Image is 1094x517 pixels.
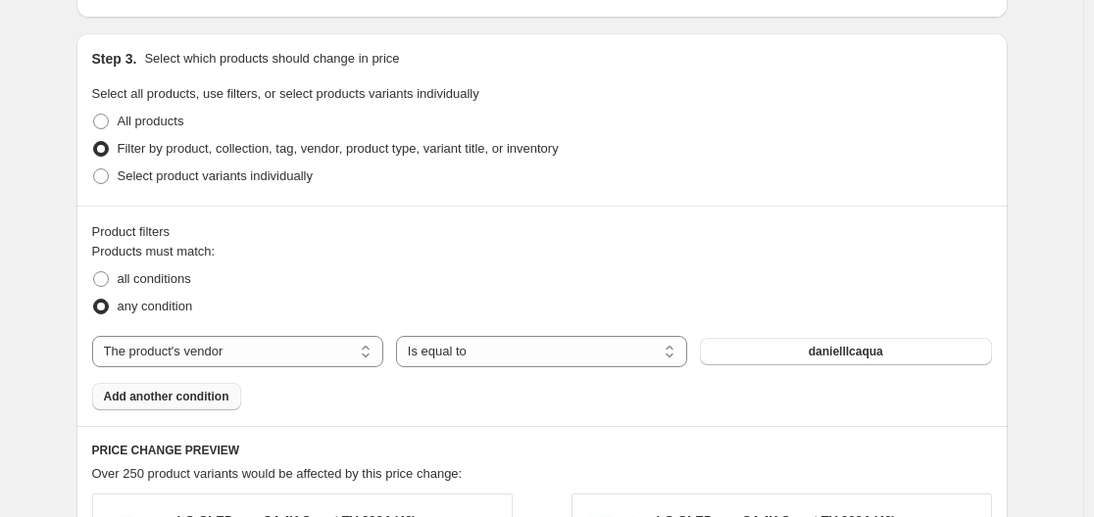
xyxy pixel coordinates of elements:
span: Select all products, use filters, or select products variants individually [92,86,479,101]
span: Products must match: [92,244,216,258]
h2: Step 3. [92,49,137,69]
span: danielllcaqua [809,344,883,359]
span: all conditions [118,271,191,286]
button: Add another condition [92,383,241,410]
h6: PRICE CHANGE PREVIEW [92,443,992,458]
span: All products [118,114,184,128]
span: Filter by product, collection, tag, vendor, product type, variant title, or inventory [118,141,559,156]
span: Select product variants individually [118,168,313,183]
span: Add another condition [104,389,229,404]
span: Over 250 product variants would be affected by this price change: [92,466,463,481]
p: Select which products should change in price [144,49,399,69]
span: any condition [118,299,193,313]
div: Product filters [92,222,992,242]
button: danielllcaqua [700,338,991,365]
